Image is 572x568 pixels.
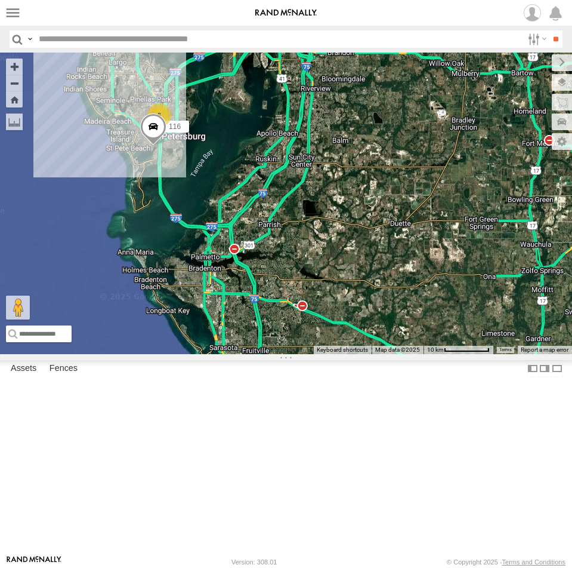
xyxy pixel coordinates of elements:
a: Terms (opens in new tab) [499,347,512,352]
button: Map Scale: 10 km per 73 pixels [423,346,493,354]
span: Map data ©2025 [375,346,420,353]
div: Version: 308.01 [231,558,277,566]
label: Search Filter Options [523,30,549,48]
div: © Copyright 2025 - [447,558,565,566]
label: Dock Summary Table to the Right [539,360,551,377]
label: Assets [5,361,42,377]
img: rand-logo.svg [255,9,317,17]
button: Zoom in [6,59,23,75]
button: Drag Pegman onto the map to open Street View [6,296,30,320]
label: Map Settings [552,133,572,150]
label: Measure [6,113,23,130]
span: 10 km [427,346,444,353]
button: Zoom out [6,75,23,91]
label: Search Query [25,30,35,48]
a: Terms and Conditions [502,558,565,566]
span: 116 [169,122,181,131]
a: Report a map error [521,346,568,353]
button: Zoom Home [6,91,23,108]
label: Dock Summary Table to the Left [527,360,539,377]
div: 6 [147,103,171,127]
button: Keyboard shortcuts [317,346,368,354]
label: Fences [44,361,84,377]
label: Hide Summary Table [551,360,563,377]
a: Visit our Website [7,556,61,568]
